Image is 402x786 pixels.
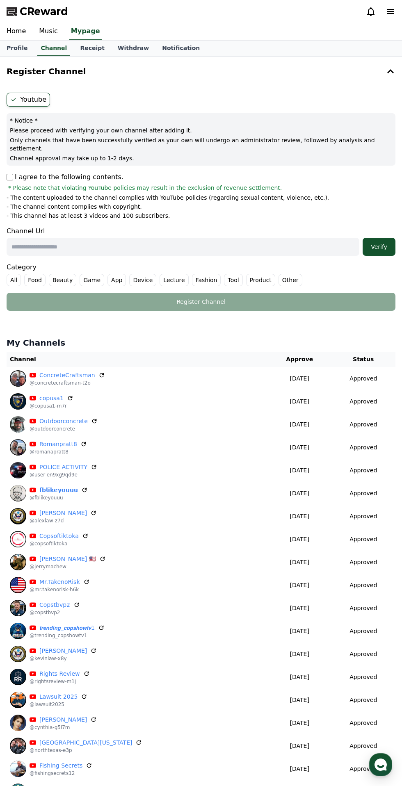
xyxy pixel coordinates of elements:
[349,604,377,613] p: Approved
[271,696,328,704] p: [DATE]
[349,397,377,406] p: Approved
[39,555,96,563] a: [PERSON_NAME] 🇺🇸
[10,462,26,478] img: POLICE ACTIVITY
[271,558,328,567] p: [DATE]
[349,650,377,658] p: Approved
[271,581,328,590] p: [DATE]
[32,23,64,40] a: Music
[349,420,377,429] p: Approved
[10,554,26,570] img: Jerryma Chew 🇺🇸
[7,352,268,367] th: Channel
[30,770,92,777] p: @fishingsecrets12
[155,41,206,56] a: Notification
[30,701,87,708] p: @lawsuit2025
[349,489,377,498] p: Approved
[349,466,377,475] p: Approved
[271,719,328,727] p: [DATE]
[68,273,92,279] span: Messages
[30,426,98,432] p: @outdoorconcrete
[121,272,142,279] span: Settings
[349,696,377,704] p: Approved
[30,517,97,524] p: @alexlaw-z7d
[271,466,328,475] p: [DATE]
[106,260,158,280] a: Settings
[8,184,282,192] span: * Please note that violating YouTube policies may result in the exclusion of revenue settlement.
[7,93,50,107] label: Youtube
[10,715,26,731] img: Cynthia
[7,67,86,76] h4: Register Channel
[39,670,80,678] a: Rights Review
[271,650,328,658] p: [DATE]
[30,540,89,547] p: @copsoftiktoka
[10,439,26,456] img: Romanpratt8
[10,485,26,501] img: 𝗳𝗯𝗹𝗶𝗸𝗲𝘆𝗼𝘂𝘂𝘂
[271,512,328,521] p: [DATE]
[39,371,95,380] a: ConcreteCraftsman
[39,715,87,724] a: [PERSON_NAME]
[39,578,80,586] a: Mr.TakenoRisk
[49,274,76,286] label: Beauty
[39,761,82,770] a: Fishing Secrets
[349,765,377,773] p: Approved
[7,262,395,286] div: Category
[349,443,377,452] p: Approved
[107,274,126,286] label: App
[7,212,170,220] p: - This channel has at least 3 videos and 100 subscribers.
[10,623,26,639] img: 𝙩𝙧𝙚𝙣𝙙𝙞𝙣𝙜_𝙘𝙤𝙥𝙨𝙝𝙤𝙬𝙩𝙫1
[7,293,395,311] button: Register Channel
[54,260,106,280] a: Messages
[37,41,70,56] a: Channel
[271,397,328,406] p: [DATE]
[10,393,26,410] img: copusa1
[10,669,26,685] img: Rights Review
[246,274,275,286] label: Product
[73,41,111,56] a: Receipt
[160,274,188,286] label: Lecture
[30,586,90,593] p: @mr.takenorisk-h6k
[30,747,142,754] p: @northtexas-e3p
[30,494,88,501] p: @fblikeyouuu
[39,509,87,517] a: [PERSON_NAME]
[10,738,26,754] img: North Texas
[192,274,221,286] label: Fashion
[7,226,395,256] div: Channel Url
[21,272,35,279] span: Home
[39,394,64,403] a: copusa1
[10,136,392,153] p: Only channels that have been successfully verified as your own will undergo an administrator revi...
[80,274,104,286] label: Game
[39,532,79,540] a: Copsoftiktoka
[39,647,87,655] a: [PERSON_NAME]
[349,374,377,383] p: Approved
[30,678,90,685] p: @rightsreview-m1j
[271,374,328,383] p: [DATE]
[349,627,377,636] p: Approved
[10,154,392,162] p: Channel approval may take up to 1-2 days.
[23,298,379,306] div: Register Channel
[30,563,106,570] p: @jerrymachew
[30,449,87,455] p: @romanapratt8
[331,352,395,367] th: Status
[39,601,70,609] a: Copstbvp2
[39,738,132,747] a: [GEOGRAPHIC_DATA][US_STATE]
[349,558,377,567] p: Approved
[10,126,392,134] p: Please proceed with verifying your own channel after adding it.
[30,609,80,616] p: @copstbvp2
[30,403,73,409] p: @copusa1-m7r
[271,443,328,452] p: [DATE]
[7,172,123,182] p: I agree to the following contents.
[10,761,26,777] img: Fishing Secrets
[271,535,328,544] p: [DATE]
[349,673,377,681] p: Approved
[129,274,156,286] label: Device
[7,337,395,349] h4: My Channels
[10,577,26,593] img: Mr.TakenoRisk
[7,194,329,202] p: - The content uploaded to the channel complies with YouTube policies (regarding sexual content, v...
[39,440,77,449] a: Romanpratt8
[279,274,302,286] label: Other
[363,238,395,256] button: Verify
[111,41,155,56] a: Withdraw
[39,693,78,701] a: Lawsuit 2025
[10,646,26,662] img: Kevin Law
[271,673,328,681] p: [DATE]
[271,742,328,750] p: [DATE]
